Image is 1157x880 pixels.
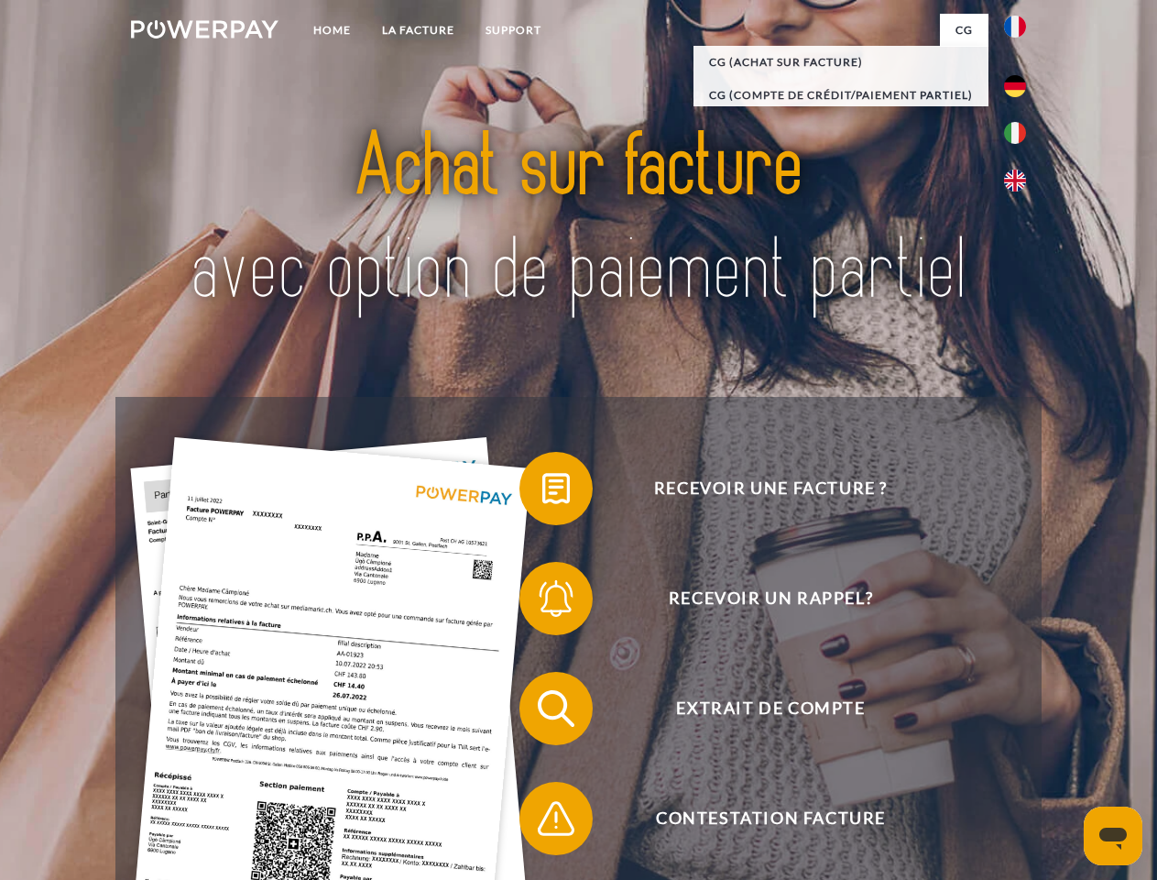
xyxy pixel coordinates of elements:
[546,672,995,745] span: Extrait de compte
[546,782,995,855] span: Contestation Facture
[519,562,996,635] button: Recevoir un rappel?
[366,14,470,47] a: LA FACTURE
[533,686,579,731] img: qb_search.svg
[940,14,988,47] a: CG
[533,796,579,841] img: qb_warning.svg
[533,576,579,621] img: qb_bell.svg
[175,88,982,351] img: title-powerpay_fr.svg
[533,466,579,511] img: qb_bill.svg
[519,782,996,855] button: Contestation Facture
[1004,170,1026,192] img: en
[1004,122,1026,144] img: it
[519,672,996,745] button: Extrait de compte
[546,452,995,525] span: Recevoir une facture ?
[1004,16,1026,38] img: fr
[470,14,557,47] a: Support
[131,20,278,38] img: logo-powerpay-white.svg
[1004,75,1026,97] img: de
[546,562,995,635] span: Recevoir un rappel?
[298,14,366,47] a: Home
[693,79,988,112] a: CG (Compte de crédit/paiement partiel)
[519,452,996,525] button: Recevoir une facture ?
[1084,807,1142,865] iframe: Bouton de lancement de la fenêtre de messagerie
[693,46,988,79] a: CG (achat sur facture)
